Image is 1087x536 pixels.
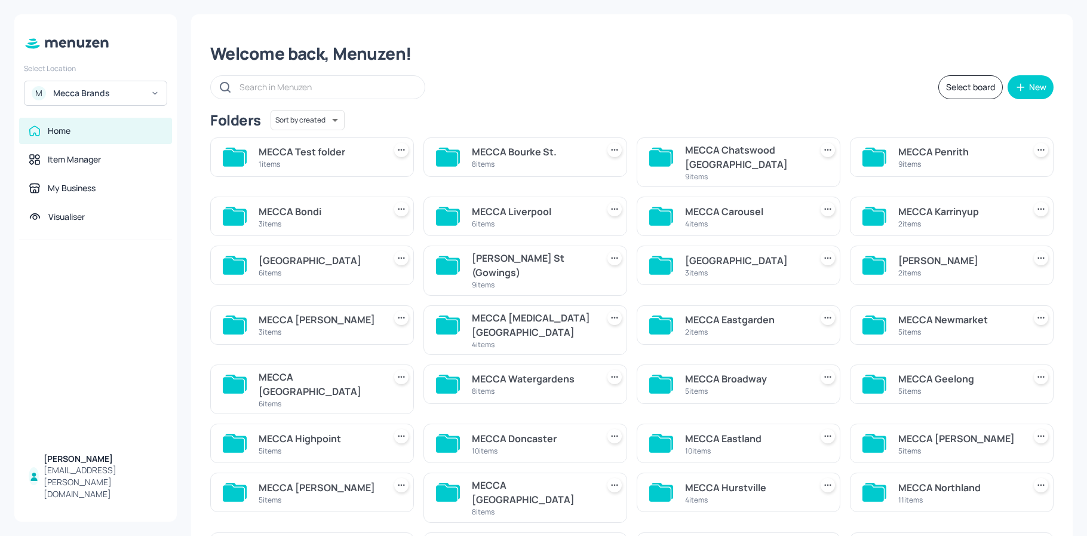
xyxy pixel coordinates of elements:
[898,446,1020,456] div: 5 items
[685,143,806,171] div: MECCA Chatswood [GEOGRAPHIC_DATA]
[898,253,1020,268] div: [PERSON_NAME]
[898,495,1020,505] div: 11 items
[48,154,101,166] div: Item Manager
[898,480,1020,495] div: MECCA Northland
[685,386,806,396] div: 5 items
[259,431,380,446] div: MECCA Highpoint
[32,86,46,100] div: M
[685,327,806,337] div: 2 items
[259,145,380,159] div: MECCA Test folder
[898,268,1020,278] div: 2 items
[685,268,806,278] div: 3 items
[685,372,806,386] div: MECCA Broadway
[685,446,806,456] div: 10 items
[472,478,593,507] div: MECCA [GEOGRAPHIC_DATA]
[259,253,380,268] div: [GEOGRAPHIC_DATA]
[472,386,593,396] div: 8 items
[685,480,806,495] div: MECCA Hurstville
[210,43,1054,65] div: Welcome back, Menuzen!
[48,211,85,223] div: Visualiser
[259,268,380,278] div: 6 items
[259,495,380,505] div: 5 items
[472,339,593,350] div: 4 items
[271,108,345,132] div: Sort by created
[259,399,380,409] div: 6 items
[685,204,806,219] div: MECCA Carousel
[239,78,413,96] input: Search in Menuzen
[472,204,593,219] div: MECCA Liverpool
[685,253,806,268] div: [GEOGRAPHIC_DATA]
[472,280,593,290] div: 9 items
[44,464,162,500] div: [EMAIL_ADDRESS][PERSON_NAME][DOMAIN_NAME]
[1029,83,1046,91] div: New
[210,111,261,130] div: Folders
[898,159,1020,169] div: 9 items
[472,431,593,446] div: MECCA Doncaster
[259,370,380,399] div: MECCA [GEOGRAPHIC_DATA]
[259,327,380,337] div: 3 items
[472,145,593,159] div: MECCA Bourke St.
[472,219,593,229] div: 6 items
[472,311,593,339] div: MECCA [MEDICAL_DATA][GEOGRAPHIC_DATA]
[472,251,593,280] div: [PERSON_NAME] St (Gowings)
[898,431,1020,446] div: MECCA [PERSON_NAME]
[44,453,162,465] div: [PERSON_NAME]
[1008,75,1054,99] button: New
[685,431,806,446] div: MECCA Eastland
[259,204,380,219] div: MECCA Bondi
[472,507,593,517] div: 8 items
[898,204,1020,219] div: MECCA Karrinyup
[685,495,806,505] div: 4 items
[898,313,1020,327] div: MECCA Newmarket
[472,372,593,386] div: MECCA Watergardens
[685,219,806,229] div: 4 items
[898,386,1020,396] div: 5 items
[898,145,1020,159] div: MECCA Penrith
[898,372,1020,386] div: MECCA Geelong
[898,327,1020,337] div: 5 items
[48,182,96,194] div: My Business
[898,219,1020,229] div: 2 items
[24,63,167,73] div: Select Location
[685,171,806,182] div: 9 items
[472,159,593,169] div: 8 items
[472,446,593,456] div: 10 items
[259,159,380,169] div: 1 items
[259,446,380,456] div: 5 items
[259,219,380,229] div: 3 items
[685,313,806,327] div: MECCA Eastgarden
[938,75,1003,99] button: Select board
[259,313,380,327] div: MECCA [PERSON_NAME]
[259,480,380,495] div: MECCA [PERSON_NAME]
[48,125,70,137] div: Home
[53,87,143,99] div: Mecca Brands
